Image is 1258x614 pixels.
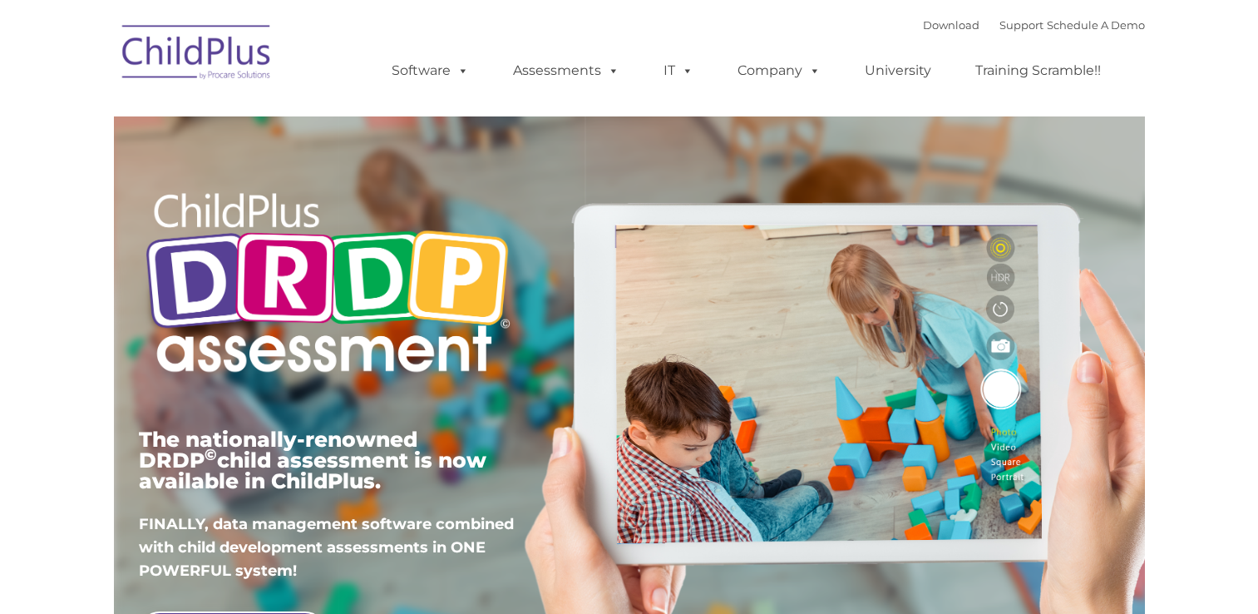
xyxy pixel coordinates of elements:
[959,54,1117,87] a: Training Scramble!!
[139,515,514,580] span: FINALLY, data management software combined with child development assessments in ONE POWERFUL sys...
[721,54,837,87] a: Company
[496,54,636,87] a: Assessments
[999,18,1043,32] a: Support
[205,445,217,464] sup: ©
[114,13,280,97] img: ChildPlus by Procare Solutions
[375,54,486,87] a: Software
[1047,18,1145,32] a: Schedule A Demo
[923,18,979,32] a: Download
[923,18,1145,32] font: |
[647,54,710,87] a: IT
[139,171,516,400] img: Copyright - DRDP Logo Light
[139,427,486,493] span: The nationally-renowned DRDP child assessment is now available in ChildPlus.
[848,54,948,87] a: University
